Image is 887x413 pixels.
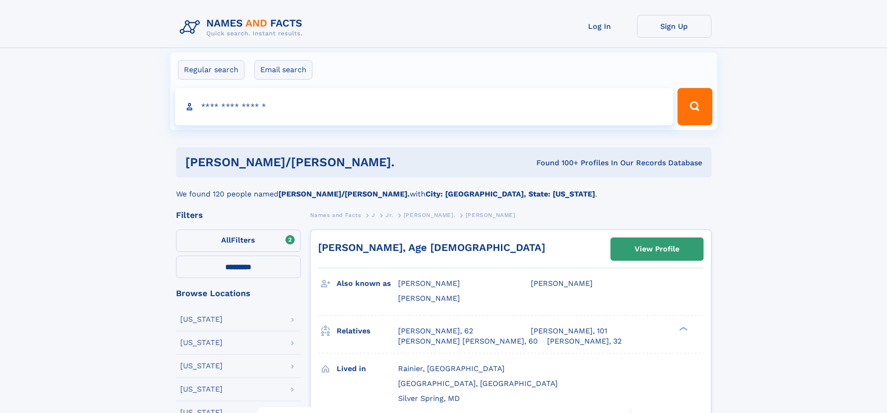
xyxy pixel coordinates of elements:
img: Logo Names and Facts [176,15,310,40]
span: Rainier, [GEOGRAPHIC_DATA] [398,364,505,373]
label: Regular search [178,60,244,80]
span: [PERSON_NAME] [466,212,515,218]
b: [PERSON_NAME]/[PERSON_NAME]. [278,190,410,198]
a: Log In [562,15,637,38]
h3: Relatives [337,323,398,339]
div: [US_STATE] [180,339,223,346]
span: Jr. [386,212,393,218]
div: ❯ [677,325,688,332]
span: Silver Spring, MD [398,394,460,403]
b: City: [GEOGRAPHIC_DATA], State: [US_STATE] [426,190,595,198]
a: [PERSON_NAME], 62 [398,326,473,336]
label: Filters [176,230,301,252]
span: [PERSON_NAME]. [404,212,455,218]
h3: Lived in [337,361,398,377]
a: [PERSON_NAME]. [404,209,455,221]
div: View Profile [635,238,679,260]
button: Search Button [677,88,712,125]
a: View Profile [611,238,703,260]
a: Names and Facts [310,209,361,221]
a: [PERSON_NAME], 101 [531,326,607,336]
span: [PERSON_NAME] [398,294,460,303]
h1: [PERSON_NAME]/[PERSON_NAME]. [185,156,466,168]
span: [PERSON_NAME] [531,279,593,288]
div: Found 100+ Profiles In Our Records Database [465,158,702,168]
span: [PERSON_NAME] [398,279,460,288]
input: search input [175,88,674,125]
span: All [221,236,231,244]
div: [US_STATE] [180,362,223,370]
label: Email search [254,60,312,80]
a: [PERSON_NAME], Age [DEMOGRAPHIC_DATA] [318,242,545,253]
a: [PERSON_NAME], 32 [547,336,622,346]
div: We found 120 people named with . [176,177,711,200]
a: Sign Up [637,15,711,38]
div: Filters [176,211,301,219]
h3: Also known as [337,276,398,291]
a: Jr. [386,209,393,221]
div: [US_STATE] [180,386,223,393]
span: [GEOGRAPHIC_DATA], [GEOGRAPHIC_DATA] [398,379,558,388]
a: [PERSON_NAME] [PERSON_NAME], 60 [398,336,538,346]
a: J [372,209,375,221]
span: J [372,212,375,218]
div: Browse Locations [176,289,301,298]
div: [US_STATE] [180,316,223,323]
